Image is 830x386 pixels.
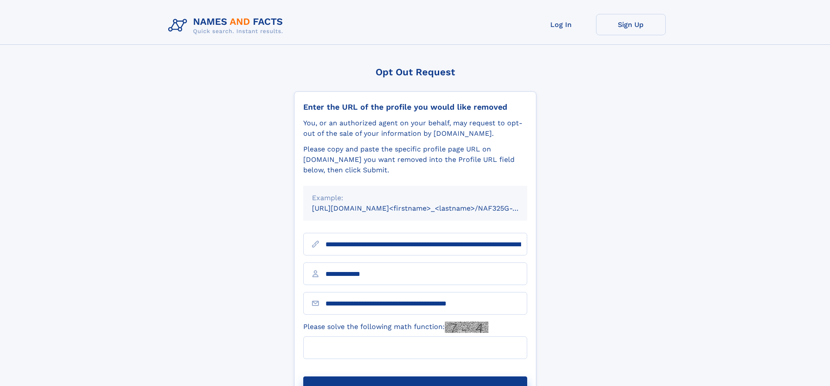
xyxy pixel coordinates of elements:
[303,144,527,175] div: Please copy and paste the specific profile page URL on [DOMAIN_NAME] you want removed into the Pr...
[303,102,527,112] div: Enter the URL of the profile you would like removed
[165,14,290,37] img: Logo Names and Facts
[294,67,536,77] div: Opt Out Request
[526,14,596,35] a: Log In
[312,193,518,203] div: Example:
[312,204,544,212] small: [URL][DOMAIN_NAME]<firstname>_<lastname>/NAF325G-xxxxxxxx
[303,322,488,333] label: Please solve the following math function:
[303,118,527,139] div: You, or an authorized agent on your behalf, may request to opt-out of the sale of your informatio...
[596,14,666,35] a: Sign Up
